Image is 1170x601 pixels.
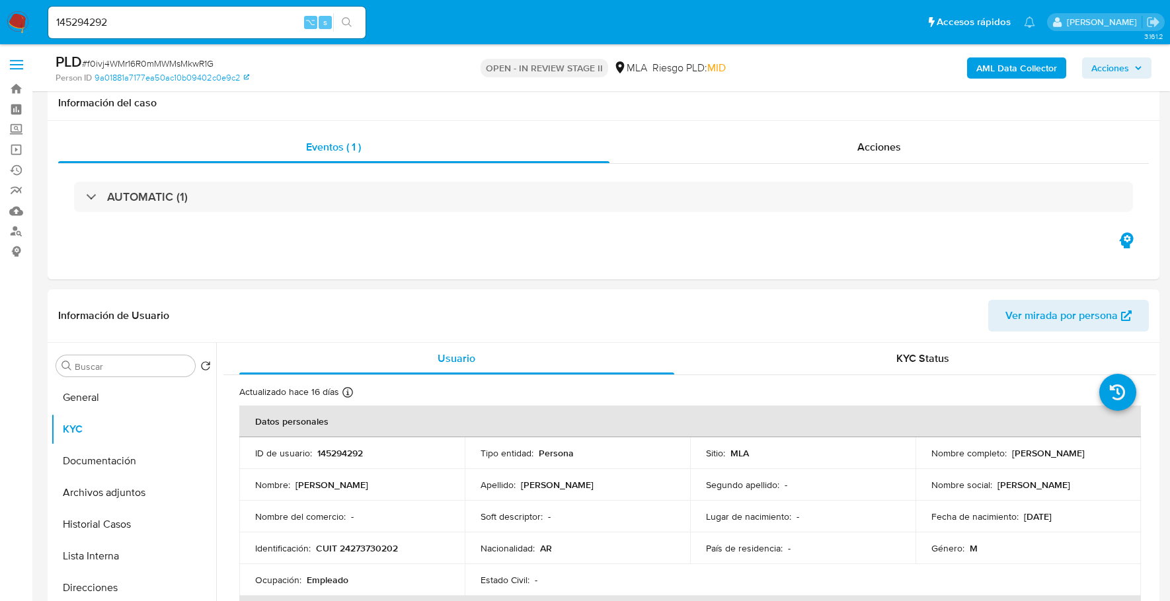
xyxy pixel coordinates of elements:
p: Fecha de nacimiento : [931,511,1019,522]
p: Ocupación : [255,574,301,586]
p: Apellido : [481,479,516,491]
span: Accesos rápidos [937,15,1011,29]
p: Tipo entidad : [481,447,533,459]
p: AR [540,542,552,554]
p: Nombre social : [931,479,992,491]
p: Nombre del comercio : [255,511,346,522]
p: Género : [931,542,964,554]
p: - [788,542,791,554]
p: Nombre : [255,479,290,491]
p: Soft descriptor : [481,511,543,522]
p: Identificación : [255,542,311,554]
p: - [548,511,551,522]
span: Acciones [1091,57,1129,79]
h1: Información de Usuario [58,309,169,322]
p: Persona [539,447,574,459]
b: PLD [56,51,82,72]
p: 145294292 [317,447,363,459]
span: MID [707,60,726,75]
p: CUIT 24273730202 [316,542,398,554]
p: [PERSON_NAME] [521,479,594,491]
button: search-icon [333,13,360,32]
p: [PERSON_NAME] [997,479,1070,491]
button: Buscar [61,361,72,371]
p: País de residencia : [706,542,783,554]
span: Eventos ( 1 ) [306,139,361,155]
button: Acciones [1082,57,1151,79]
p: M [970,542,978,554]
p: Nombre completo : [931,447,1007,459]
p: Nacionalidad : [481,542,535,554]
p: ID de usuario : [255,447,312,459]
p: OPEN - IN REVIEW STAGE II [481,59,608,77]
p: Sitio : [706,447,725,459]
h1: Información del caso [58,96,1149,110]
button: Ver mirada por persona [988,300,1149,332]
p: - [351,511,354,522]
button: KYC [51,413,216,445]
span: Usuario [438,351,475,366]
p: Lugar de nacimiento : [706,511,791,522]
p: Estado Civil : [481,574,529,586]
div: MLA [613,61,647,75]
p: [PERSON_NAME] [1012,447,1085,459]
input: Buscar usuario o caso... [48,14,366,31]
a: 9a01881a7177ea50ac10b09402c0e9c2 [95,72,249,84]
span: Ver mirada por persona [1005,300,1118,332]
p: [DATE] [1024,511,1052,522]
button: Lista Interna [51,540,216,572]
span: ⌥ [305,16,315,28]
div: AUTOMATIC (1) [74,182,1133,212]
span: s [323,16,327,28]
b: AML Data Collector [976,57,1057,79]
b: Person ID [56,72,92,84]
th: Datos personales [239,406,1141,437]
p: Empleado [307,574,348,586]
button: Archivos adjuntos [51,477,216,509]
p: Segundo apellido : [706,479,779,491]
input: Buscar [75,361,190,372]
a: Salir [1146,15,1160,29]
p: Actualizado hace 16 días [239,386,339,398]
span: # f0ivj4WMr16R0mMWMsMkwR1G [82,57,214,70]
span: Riesgo PLD: [652,61,726,75]
button: General [51,382,216,413]
p: stefania.bordes@mercadolibre.com [1067,16,1142,28]
button: Historial Casos [51,509,216,540]
button: Volver al orden por defecto [200,361,211,375]
p: [PERSON_NAME] [295,479,368,491]
button: AML Data Collector [967,57,1066,79]
h3: AUTOMATIC (1) [107,190,188,204]
p: MLA [730,447,749,459]
a: Notificaciones [1024,17,1035,28]
span: Acciones [857,139,901,155]
p: - [797,511,799,522]
span: KYC Status [896,351,949,366]
p: - [535,574,537,586]
button: Documentación [51,445,216,477]
p: - [785,479,787,491]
